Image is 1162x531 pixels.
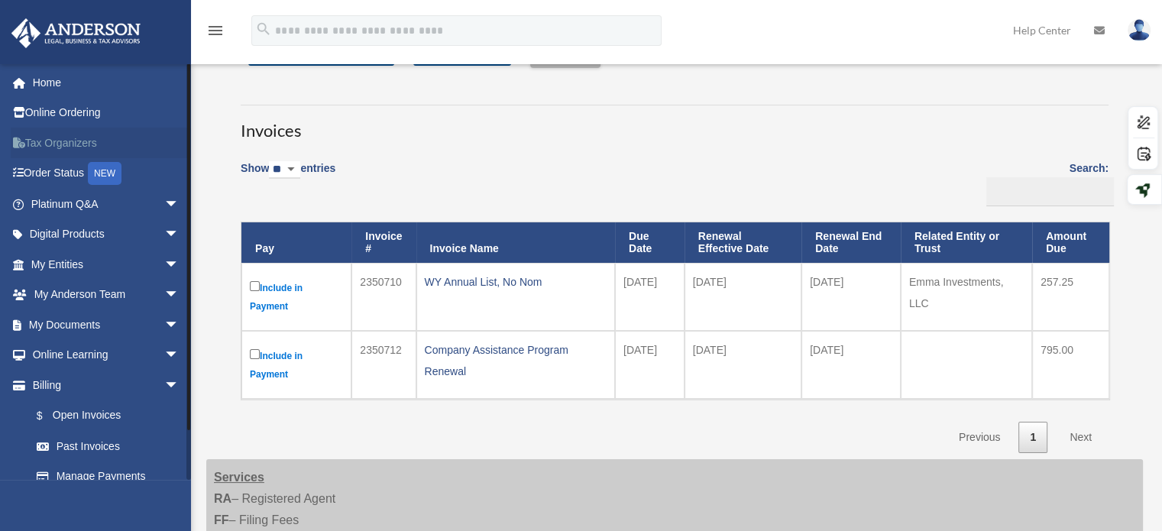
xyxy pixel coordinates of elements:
span: arrow_drop_down [164,280,195,311]
span: $ [45,406,53,426]
span: arrow_drop_down [164,309,195,341]
img: User Pic [1128,19,1151,41]
a: Billingarrow_drop_down [11,370,195,400]
a: My Anderson Teamarrow_drop_down [11,280,202,310]
strong: Services [214,471,264,484]
a: Online Ordering [11,98,202,128]
i: search [255,21,272,37]
a: menu [206,27,225,40]
strong: RA [214,492,231,505]
a: Manage Payments [21,461,195,492]
span: arrow_drop_down [164,219,195,251]
img: Anderson Advisors Platinum Portal [7,18,145,48]
a: Past Invoices [21,431,195,461]
strong: FF [214,513,229,526]
a: Order StatusNEW [11,158,202,189]
a: My Entitiesarrow_drop_down [11,249,202,280]
span: arrow_drop_down [164,340,195,371]
span: arrow_drop_down [164,249,195,280]
a: Home [11,67,202,98]
a: Digital Productsarrow_drop_down [11,219,202,250]
a: My Documentsarrow_drop_down [11,309,202,340]
i: menu [206,21,225,40]
a: $Open Invoices [21,400,187,432]
a: Online Learningarrow_drop_down [11,340,202,371]
span: arrow_drop_down [164,189,195,220]
a: Tax Organizers [11,128,202,158]
span: arrow_drop_down [164,370,195,401]
div: NEW [88,162,121,185]
a: Platinum Q&Aarrow_drop_down [11,189,202,219]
